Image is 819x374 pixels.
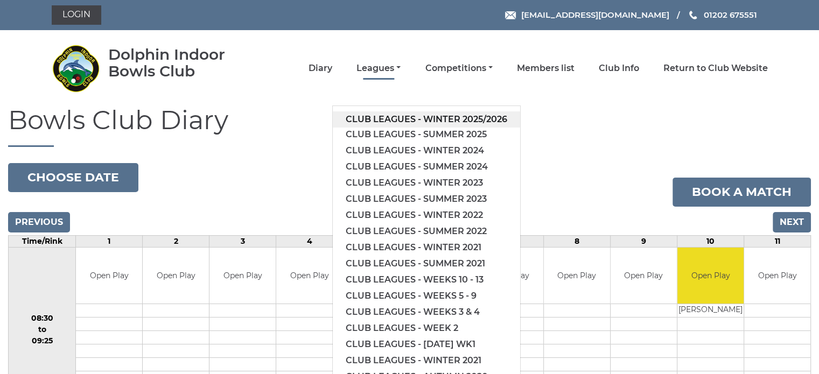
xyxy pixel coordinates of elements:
[677,248,744,304] td: Open Play
[8,106,811,147] h1: Bowls Club Diary
[52,44,100,93] img: Dolphin Indoor Bowls Club
[333,336,520,352] a: Club leagues - [DATE] wk1
[209,235,276,247] td: 3
[333,207,520,223] a: Club leagues - Winter 2022
[333,191,520,207] a: Club leagues - Summer 2023
[8,212,70,232] input: Previous
[143,235,209,247] td: 2
[663,62,768,74] a: Return to Club Website
[209,248,276,304] td: Open Play
[333,223,520,239] a: Club leagues - Summer 2022
[108,46,256,80] div: Dolphin Indoor Bowls Club
[505,9,669,21] a: Email [EMAIL_ADDRESS][DOMAIN_NAME]
[521,10,669,20] span: [EMAIL_ADDRESS][DOMAIN_NAME]
[309,62,332,74] a: Diary
[333,111,520,128] a: Club leagues - Winter 2025/2026
[276,248,342,304] td: Open Play
[333,352,520,369] a: Club leagues - Winter 2021
[543,235,610,247] td: 8
[8,163,138,192] button: Choose date
[356,62,401,74] a: Leagues
[9,235,76,247] td: Time/Rink
[333,304,520,320] a: Club leagues - Weeks 3 & 4
[425,62,492,74] a: Competitions
[677,235,744,247] td: 10
[773,212,811,232] input: Next
[333,159,520,175] a: Club leagues - Summer 2024
[517,62,575,74] a: Members list
[276,235,343,247] td: 4
[689,11,697,19] img: Phone us
[673,178,811,207] a: Book a match
[611,248,677,304] td: Open Play
[544,248,610,304] td: Open Play
[599,62,639,74] a: Club Info
[505,11,516,19] img: Email
[333,288,520,304] a: Club leagues - Weeks 5 - 9
[333,126,520,143] a: Club leagues - Summer 2025
[744,248,810,304] td: Open Play
[52,5,101,25] a: Login
[703,10,757,20] span: 01202 675551
[333,256,520,272] a: Club leagues - Summer 2021
[333,272,520,288] a: Club leagues - Weeks 10 - 13
[143,248,209,304] td: Open Play
[333,320,520,336] a: Club leagues - Week 2
[677,304,744,317] td: [PERSON_NAME]
[333,143,520,159] a: Club leagues - Winter 2024
[688,9,757,21] a: Phone us 01202 675551
[76,235,143,247] td: 1
[333,239,520,256] a: Club leagues - Winter 2021
[76,248,142,304] td: Open Play
[333,175,520,191] a: Club leagues - Winter 2023
[744,235,810,247] td: 11
[610,235,677,247] td: 9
